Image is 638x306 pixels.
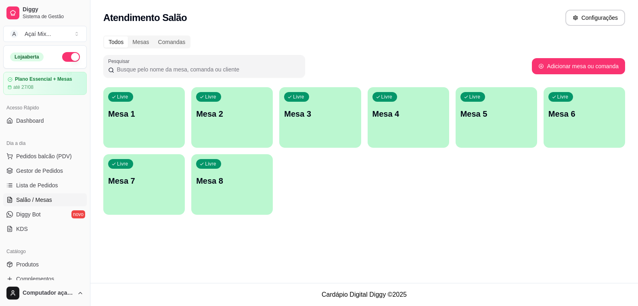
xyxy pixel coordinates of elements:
[548,108,620,119] p: Mesa 6
[3,222,87,235] a: KDS
[16,275,54,283] span: Complementos
[460,108,532,119] p: Mesa 5
[3,137,87,150] div: Dia a dia
[293,94,304,100] p: Livre
[532,58,625,74] button: Adicionar mesa ou comanda
[128,36,153,48] div: Mesas
[3,283,87,303] button: Computador açaí Mix
[544,87,625,148] button: LivreMesa 6
[3,245,87,258] div: Catálogo
[3,208,87,221] a: Diggy Botnovo
[381,94,393,100] p: Livre
[16,260,39,268] span: Produtos
[108,175,180,187] p: Mesa 7
[23,289,74,297] span: Computador açaí Mix
[565,10,625,26] button: Configurações
[368,87,449,148] button: LivreMesa 4
[16,210,41,218] span: Diggy Bot
[16,196,52,204] span: Salão / Mesas
[108,108,180,119] p: Mesa 1
[104,36,128,48] div: Todos
[3,101,87,114] div: Acesso Rápido
[13,84,33,90] article: até 27/08
[117,94,128,100] p: Livre
[16,181,58,189] span: Lista de Pedidos
[10,30,18,38] span: A
[3,26,87,42] button: Select a team
[557,94,569,100] p: Livre
[3,150,87,163] button: Pedidos balcão (PDV)
[103,154,185,215] button: LivreMesa 7
[205,94,216,100] p: Livre
[23,6,84,13] span: Diggy
[23,13,84,20] span: Sistema de Gestão
[154,36,190,48] div: Comandas
[3,258,87,271] a: Produtos
[16,152,72,160] span: Pedidos balcão (PDV)
[372,108,444,119] p: Mesa 4
[3,3,87,23] a: DiggySistema de Gestão
[279,87,361,148] button: LivreMesa 3
[16,117,44,125] span: Dashboard
[16,225,28,233] span: KDS
[3,114,87,127] a: Dashboard
[103,11,187,24] h2: Atendimento Salão
[90,283,638,306] footer: Cardápio Digital Diggy © 2025
[196,108,268,119] p: Mesa 2
[10,52,44,61] div: Loja aberta
[3,164,87,177] a: Gestor de Pedidos
[108,58,132,65] label: Pesquisar
[3,272,87,285] a: Complementos
[191,154,273,215] button: LivreMesa 8
[3,193,87,206] a: Salão / Mesas
[62,52,80,62] button: Alterar Status
[117,161,128,167] p: Livre
[196,175,268,187] p: Mesa 8
[16,167,63,175] span: Gestor de Pedidos
[114,65,300,73] input: Pesquisar
[284,108,356,119] p: Mesa 3
[3,72,87,95] a: Plano Essencial + Mesasaté 27/08
[25,30,51,38] div: Açaí Mix ...
[191,87,273,148] button: LivreMesa 2
[469,94,481,100] p: Livre
[15,76,72,82] article: Plano Essencial + Mesas
[3,179,87,192] a: Lista de Pedidos
[205,161,216,167] p: Livre
[456,87,537,148] button: LivreMesa 5
[103,87,185,148] button: LivreMesa 1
